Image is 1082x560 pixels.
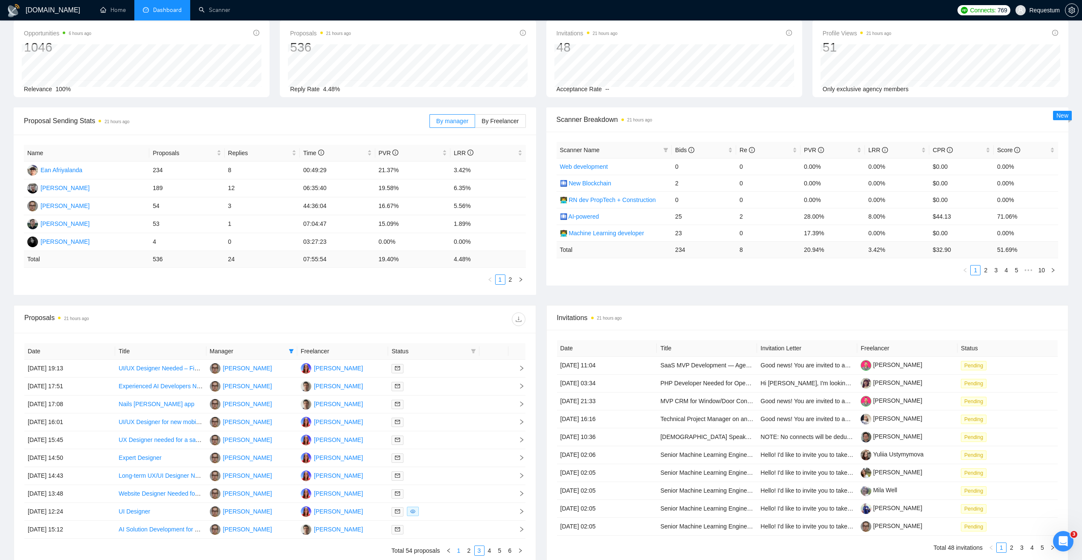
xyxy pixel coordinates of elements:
a: Expert Designer [119,454,161,461]
th: Proposals [149,145,224,162]
span: Pending [961,522,986,531]
span: Acceptance Rate [557,86,602,92]
a: UX Designer needed for a sales proposal [119,436,228,443]
a: Pending [961,416,990,422]
td: 8 [225,162,300,179]
a: AK[PERSON_NAME] [27,238,90,245]
td: 3.42% [450,162,526,179]
img: c18aTyXMv-dj48NU0YahT8kmPgjr8eFnqVnEOWcH7YL0gYLvIAz5NMuPa09MGS7ENK [861,503,871,514]
a: IP[PERSON_NAME] [301,472,363,479]
a: 1 [971,266,980,275]
div: 536 [290,39,351,55]
span: -- [605,86,609,92]
a: [PERSON_NAME] [861,397,922,404]
div: [PERSON_NAME] [314,381,363,391]
li: Next Page [515,546,525,556]
li: 5 [1037,543,1047,553]
span: ••• [1021,265,1035,275]
span: info-circle [749,147,755,153]
li: 6 [505,546,515,556]
span: mail [395,491,400,496]
img: VL [27,183,38,193]
a: 5 [495,546,505,555]
li: 3 [474,546,484,556]
a: IP[PERSON_NAME] [301,364,363,371]
span: Re [740,147,755,153]
a: 2 [506,275,515,284]
button: right [1047,543,1058,553]
td: 00:49:29 [300,162,375,179]
span: By Freelancer [482,118,519,124]
a: MVP CRM for Window/Door Contractors (Quoting • E-Sign • [GEOGRAPHIC_DATA] • Scheduling • Commissi... [660,398,960,404]
span: info-circle [318,150,324,156]
span: Pending [961,468,986,478]
button: left [444,546,454,556]
a: UI/UX Designer Needed – Figma Expert [119,365,225,372]
a: Pending [961,398,990,404]
li: Next Page [516,274,526,285]
a: IP[PERSON_NAME] [301,508,363,514]
a: 🛄 AI-powered [560,213,599,220]
a: 👨‍💻 Machine Learning developer [560,230,644,237]
a: UI/UX Designer for new mobile app + web app [119,419,241,425]
a: Website Designer Needed for Accounting & Bookkeeping Firm [119,490,283,497]
li: 1 [970,265,980,275]
span: left [989,545,994,550]
time: 21 hours ago [627,118,652,122]
div: [PERSON_NAME] [314,399,363,409]
th: Replies [225,145,300,162]
a: VS[PERSON_NAME] [301,525,363,532]
li: 10 [1035,265,1048,275]
a: 1 [454,546,464,555]
li: 3 [991,265,1001,275]
span: mail [395,455,400,460]
a: 3 [475,546,484,555]
a: Pending [961,487,990,494]
a: 4 [1001,266,1011,275]
div: [PERSON_NAME] [314,471,363,480]
span: Pending [961,415,986,424]
td: 0 [736,158,801,175]
a: 3 [991,266,1001,275]
span: mail [395,527,400,532]
li: 4 [484,546,495,556]
a: Experienced AI Developers Needed for Business Initiatives [119,383,274,390]
a: IK[PERSON_NAME] [210,454,272,461]
a: IK[PERSON_NAME] [210,525,272,532]
a: 2 [464,546,474,555]
a: 2 [981,266,990,275]
span: Score [997,147,1020,153]
li: 5 [495,546,505,556]
img: IK [210,363,220,374]
img: c1hDgHbqZMmY2JBsHSaBlWP0fcU3A95Dm_zH8H7XCh9L_8yy_ULoEr619kX-QMdYkY [861,521,871,532]
a: 1 [997,543,1006,552]
li: 5 [1011,265,1021,275]
li: Previous Page [444,546,454,556]
span: info-circle [1014,147,1020,153]
span: Time [303,150,324,156]
div: [PERSON_NAME] [223,471,272,480]
span: info-circle [786,30,792,36]
span: Replies [228,148,290,158]
a: 10 [1036,266,1047,275]
div: [PERSON_NAME] [314,364,363,373]
a: IP[PERSON_NAME] [301,418,363,425]
a: IK[PERSON_NAME] [27,202,90,209]
a: setting [1065,7,1079,14]
td: 0.00% [865,175,929,191]
a: IK[PERSON_NAME] [210,472,272,479]
span: info-circle [1052,30,1058,36]
a: VS[PERSON_NAME] [301,400,363,407]
li: Next Page [1048,265,1058,275]
img: upwork-logo.png [961,7,968,14]
a: IK[PERSON_NAME] [210,382,272,389]
span: filter [471,349,476,354]
a: [PERSON_NAME] [861,505,922,511]
li: 2 [980,265,991,275]
a: [PERSON_NAME] [861,522,922,529]
img: VS [301,524,311,535]
a: 2 [1007,543,1016,552]
span: mail [395,473,400,478]
a: 👨‍💻 RN dev PropTech + Construction [560,196,656,203]
a: IK[PERSON_NAME] [210,364,272,371]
